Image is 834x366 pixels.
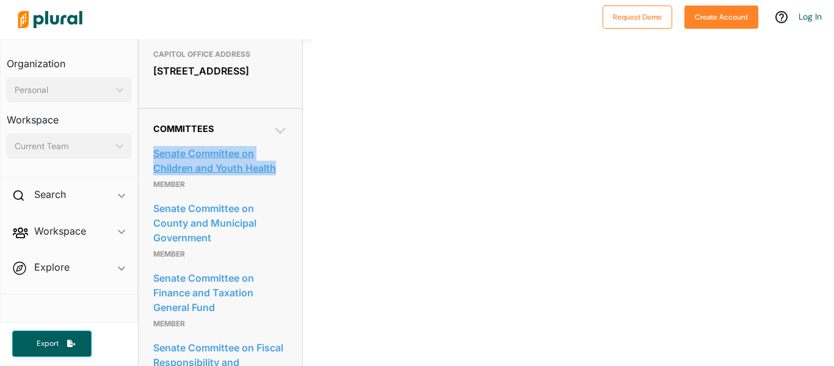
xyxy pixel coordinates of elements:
a: Senate Committee on County and Municipal Government [153,199,288,247]
p: Member [153,247,288,262]
h3: Organization [7,46,131,73]
div: [STREET_ADDRESS] [153,62,288,80]
div: Personal [15,84,111,97]
a: Request Demo [603,10,672,23]
button: Export [12,331,92,357]
h2: Search [34,188,66,201]
div: Current Team [15,140,111,153]
span: Export [28,339,67,349]
h3: CAPITOL OFFICE ADDRESS [153,47,288,62]
a: Senate Committee on Finance and Taxation General Fund [153,269,288,317]
h3: Workspace [7,102,131,129]
a: Log In [799,11,822,22]
p: Member [153,317,288,331]
button: Request Demo [603,5,672,29]
p: Member [153,177,288,192]
button: Create Account [684,5,758,29]
span: Committees [153,123,214,134]
a: Senate Committee on Children and Youth Health [153,144,288,177]
a: Create Account [684,10,758,23]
